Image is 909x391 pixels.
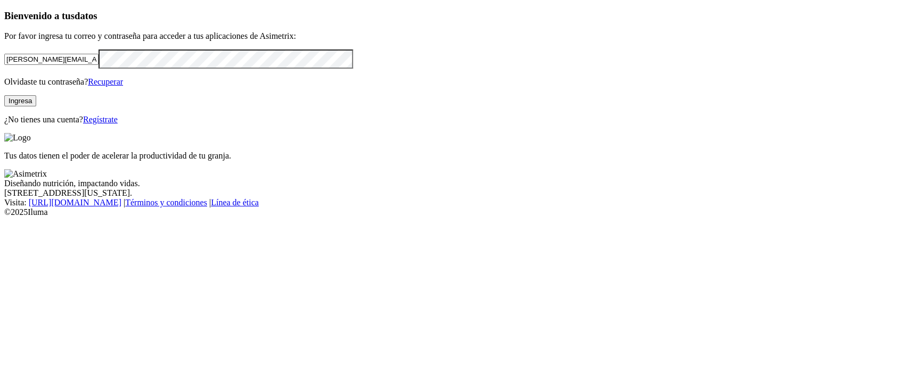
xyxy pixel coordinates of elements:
[4,179,905,188] div: Diseñando nutrición, impactando vidas.
[4,188,905,198] div: [STREET_ADDRESS][US_STATE].
[4,151,905,161] p: Tus datos tienen el poder de acelerar la productividad de tu granja.
[4,169,47,179] img: Asimetrix
[88,77,123,86] a: Recuperar
[4,95,36,106] button: Ingresa
[4,198,905,207] div: Visita : | |
[125,198,207,207] a: Términos y condiciones
[4,77,905,87] p: Olvidaste tu contraseña?
[4,115,905,124] p: ¿No tienes una cuenta?
[4,54,99,65] input: Tu correo
[83,115,118,124] a: Regístrate
[75,10,97,21] span: datos
[4,133,31,143] img: Logo
[4,207,905,217] div: © 2025 Iluma
[29,198,121,207] a: [URL][DOMAIN_NAME]
[4,31,905,41] p: Por favor ingresa tu correo y contraseña para acceder a tus aplicaciones de Asimetrix:
[211,198,259,207] a: Línea de ética
[4,10,905,22] h3: Bienvenido a tus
